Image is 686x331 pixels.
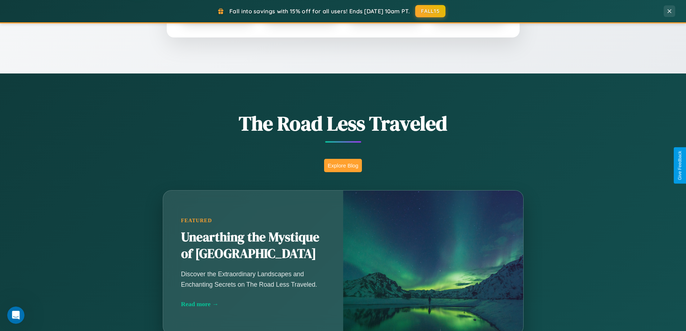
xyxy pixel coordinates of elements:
span: Fall into savings with 15% off for all users! Ends [DATE] 10am PT. [229,8,410,15]
div: Featured [181,218,325,224]
button: FALL15 [415,5,445,17]
div: Give Feedback [677,151,682,180]
h1: The Road Less Traveled [127,109,559,137]
div: Read more → [181,300,325,308]
p: Discover the Extraordinary Landscapes and Enchanting Secrets on The Road Less Traveled. [181,269,325,289]
iframe: Intercom live chat [7,307,24,324]
button: Explore Blog [324,159,362,172]
h2: Unearthing the Mystique of [GEOGRAPHIC_DATA] [181,229,325,262]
